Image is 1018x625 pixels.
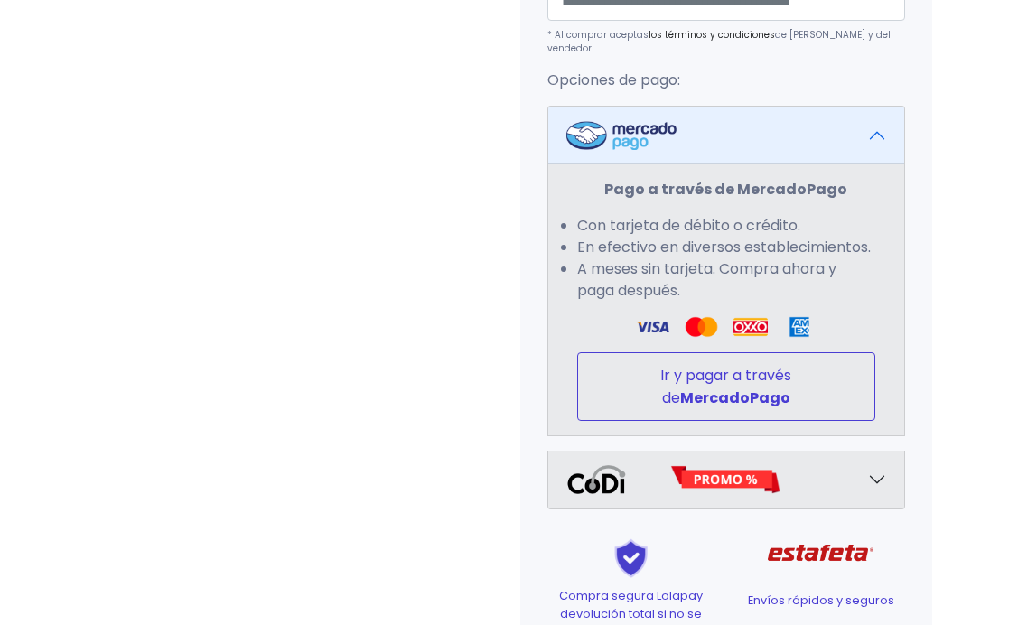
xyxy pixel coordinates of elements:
[737,592,905,609] p: Envíos rápidos y seguros
[635,316,669,338] img: Visa Logo
[782,316,817,338] img: Amex Logo
[577,352,875,421] button: Ir y pagar a través deMercadoPago
[577,237,875,258] li: En efectivo en diversos establecimientos.
[670,465,781,494] img: Promo
[577,215,875,237] li: Con tarjeta de débito o crédito.
[680,387,790,408] strong: MercadoPago
[566,465,627,494] img: Codi Logo
[753,524,888,583] img: Estafeta Logo
[581,538,682,579] img: Shield
[733,316,768,338] img: Oxxo Logo
[566,121,677,150] img: Mercadopago Logo
[684,316,718,338] img: Visa Logo
[547,70,905,91] p: Opciones de pago:
[547,28,905,55] p: * Al comprar aceptas de [PERSON_NAME] y del vendedor
[577,258,875,302] li: A meses sin tarjeta. Compra ahora y paga después.
[649,28,775,42] a: los términos y condiciones
[604,179,847,200] strong: Pago a través de MercadoPago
